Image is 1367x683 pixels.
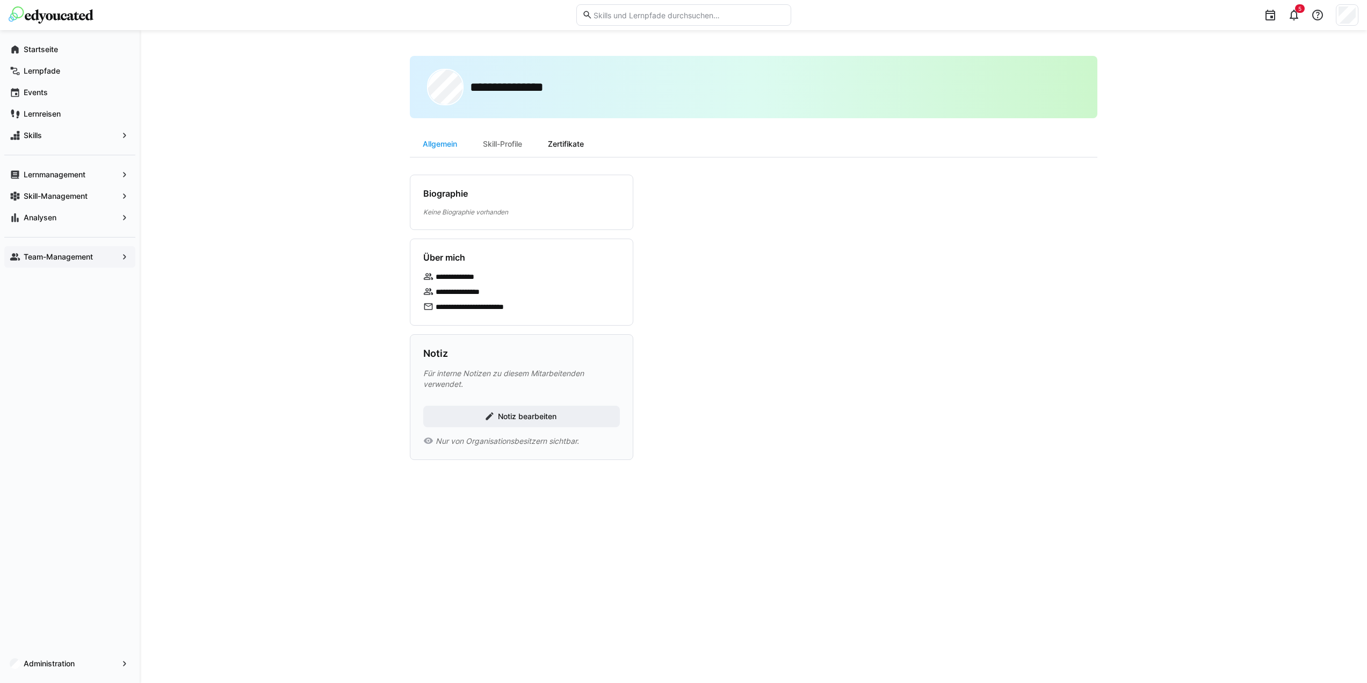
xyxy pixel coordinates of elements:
[535,131,597,157] div: Zertifikate
[592,10,785,20] input: Skills und Lernpfade durchsuchen…
[423,188,468,199] h4: Biographie
[423,252,465,263] h4: Über mich
[423,348,448,360] h3: Notiz
[423,368,620,390] p: Für interne Notizen zu diesem Mitarbeitenden verwendet.
[496,411,558,422] span: Notiz bearbeiten
[470,131,535,157] div: Skill-Profile
[423,207,620,217] p: Keine Biographie vorhanden
[423,406,620,427] button: Notiz bearbeiten
[436,436,579,447] span: Nur von Organisationsbesitzern sichtbar.
[1298,5,1301,12] span: 5
[410,131,470,157] div: Allgemein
